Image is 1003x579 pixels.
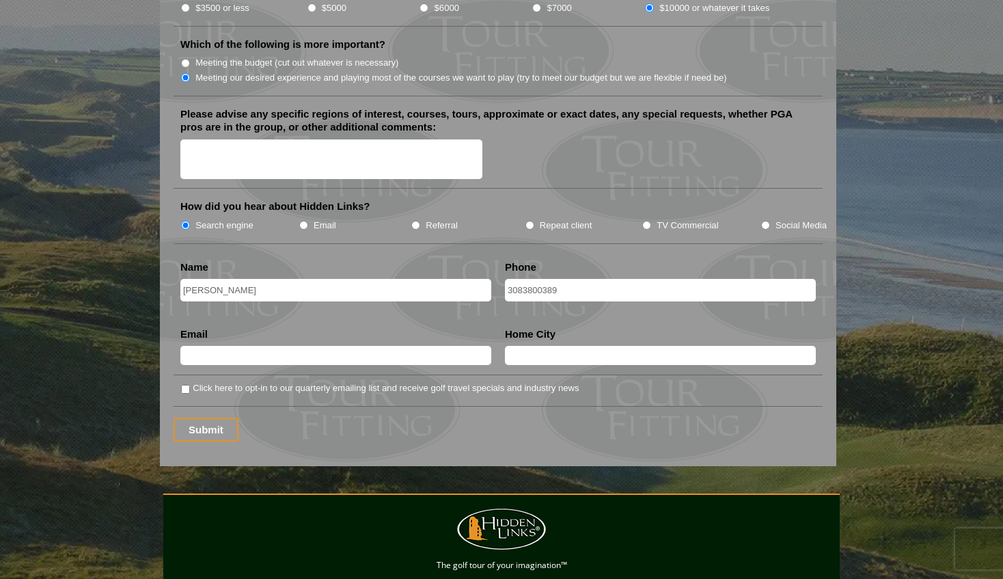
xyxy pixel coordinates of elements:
label: Phone [505,260,536,274]
label: Meeting our desired experience and playing most of the courses we want to play (try to meet our b... [195,71,727,85]
label: $6000 [435,1,459,15]
label: Repeat client [540,219,592,232]
label: Referral [426,219,458,232]
label: Home City [505,327,555,341]
label: Social Media [775,219,827,232]
label: $5000 [322,1,346,15]
label: Email [180,327,208,341]
label: Which of the following is more important? [180,38,385,51]
label: How did you hear about Hidden Links? [180,200,370,213]
label: Name [180,260,208,274]
label: $7000 [547,1,571,15]
label: Please advise any specific regions of interest, courses, tours, approximate or exact dates, any s... [180,107,816,134]
label: Search engine [195,219,253,232]
label: $3500 or less [195,1,249,15]
label: Email [314,219,336,232]
label: Meeting the budget (cut out whatever is necessary) [195,56,398,70]
p: The golf tour of your imagination™ [167,558,836,573]
label: $10000 or whatever it takes [659,1,769,15]
label: TV Commercial [657,219,718,232]
label: Click here to opt-in to our quarterly emailing list and receive golf travel specials and industry... [193,381,579,395]
input: Submit [174,418,238,442]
